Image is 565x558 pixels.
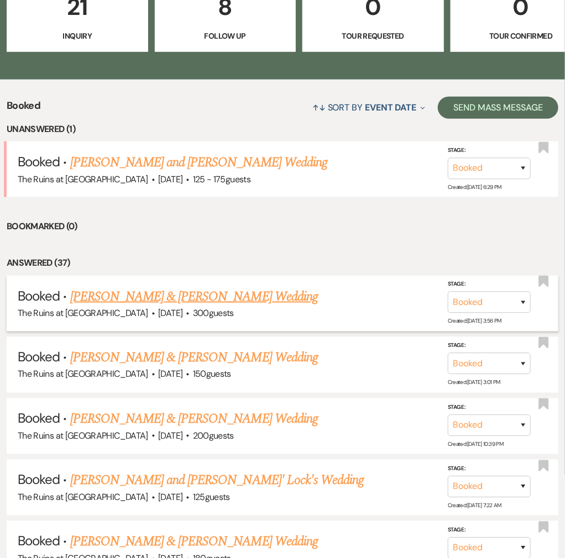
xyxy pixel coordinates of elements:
[158,173,182,185] span: [DATE]
[18,430,148,442] span: The Ruins at [GEOGRAPHIC_DATA]
[70,152,328,172] a: [PERSON_NAME] and [PERSON_NAME] Wedding
[193,307,234,319] span: 300 guests
[448,379,500,386] span: Created: [DATE] 3:01 PM
[448,145,531,155] label: Stage:
[193,430,234,442] span: 200 guests
[448,502,501,509] span: Created: [DATE] 7:22 AM
[162,30,289,42] p: Follow Up
[448,525,531,535] label: Stage:
[365,102,416,113] span: Event Date
[448,341,531,351] label: Stage:
[310,30,437,42] p: Tour Requested
[18,471,60,488] span: Booked
[70,348,318,368] a: [PERSON_NAME] & [PERSON_NAME] Wedding
[193,173,250,185] span: 125 - 175 guests
[308,93,430,122] button: Sort By Event Date
[7,98,40,122] span: Booked
[158,307,182,319] span: [DATE]
[448,318,501,325] span: Created: [DATE] 3:56 PM
[18,369,148,380] span: The Ruins at [GEOGRAPHIC_DATA]
[7,219,558,234] li: Bookmarked (0)
[312,102,326,113] span: ↑↓
[448,183,501,191] span: Created: [DATE] 6:29 PM
[438,97,558,119] button: Send Mass Message
[18,492,148,503] span: The Ruins at [GEOGRAPHIC_DATA]
[70,532,318,552] a: [PERSON_NAME] & [PERSON_NAME] Wedding
[448,440,503,448] span: Created: [DATE] 10:39 PM
[158,492,182,503] span: [DATE]
[448,280,531,289] label: Stage:
[448,402,531,412] label: Stage:
[18,307,148,319] span: The Ruins at [GEOGRAPHIC_DATA]
[70,287,318,307] a: [PERSON_NAME] & [PERSON_NAME] Wedding
[18,153,60,170] span: Booked
[448,464,531,473] label: Stage:
[18,349,60,366] span: Booked
[70,409,318,429] a: [PERSON_NAME] & [PERSON_NAME] Wedding
[193,492,230,503] span: 125 guests
[18,287,60,304] span: Booked
[193,369,231,380] span: 150 guests
[18,410,60,427] span: Booked
[158,430,182,442] span: [DATE]
[18,533,60,550] span: Booked
[18,173,148,185] span: The Ruins at [GEOGRAPHIC_DATA]
[14,30,141,42] p: Inquiry
[70,471,364,491] a: [PERSON_NAME] and [PERSON_NAME]' Lock's Wedding
[7,256,558,270] li: Answered (37)
[7,122,558,136] li: Unanswered (1)
[158,369,182,380] span: [DATE]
